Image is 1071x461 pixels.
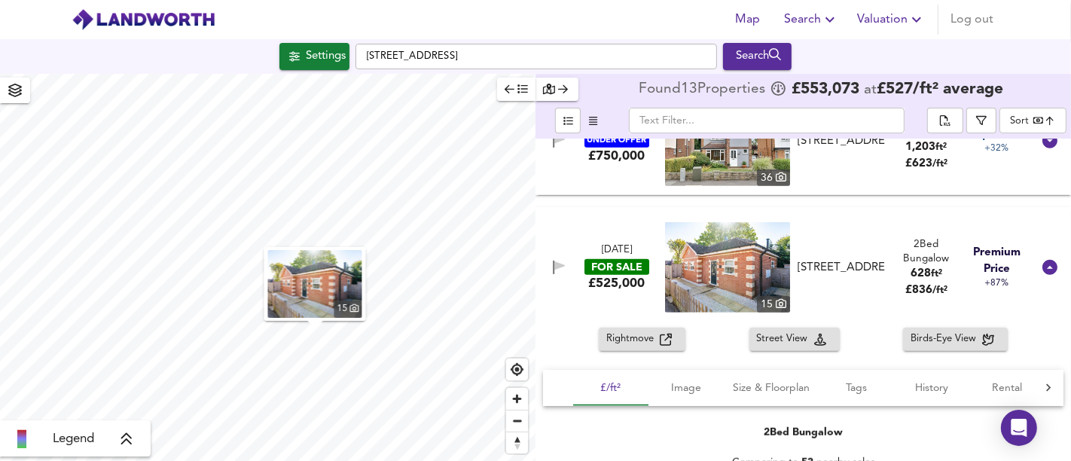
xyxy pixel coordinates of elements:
img: property thumbnail [268,250,362,318]
span: Legend [53,430,94,448]
span: History [903,379,960,398]
button: Search [778,5,845,35]
button: Birds-Eye View [903,328,1008,351]
div: [STREET_ADDRESS] [798,133,885,149]
span: Valuation [857,9,926,30]
input: Enter a location... [355,44,717,69]
div: Click to configure Search Settings [279,43,349,70]
button: Zoom out [506,410,528,432]
button: Search [723,43,792,70]
button: property thumbnail 15 [264,247,366,321]
span: £ 527 / ft² average [877,81,1003,97]
div: Sort [1010,114,1029,128]
span: Rightmove [606,331,660,348]
div: Settings [306,47,346,66]
div: 15 [334,301,362,318]
button: Reset bearing to north [506,432,528,453]
button: Street View [749,328,840,351]
span: Log out [950,9,993,30]
span: Search [784,9,839,30]
span: +32% [984,142,1008,155]
span: +87% [984,277,1008,290]
a: property thumbnail 36 [665,96,790,186]
div: Run Your Search [723,43,792,70]
span: Birds-Eye View [911,331,982,348]
span: Zoom out [506,411,528,432]
span: 628 [911,268,931,279]
span: at [864,83,877,97]
div: [DATE]FOR SALE£525,000 property thumbnail 15 [STREET_ADDRESS]2Bed Bungalow628ft²£836/ft² Premium ... [535,207,1071,328]
button: Log out [944,5,999,35]
span: 1,203 [905,142,935,153]
a: property thumbnail 15 [665,222,790,313]
span: ft² [935,142,947,152]
a: property thumbnail 15 [268,250,362,318]
button: Rightmove [599,328,685,351]
span: ft² [931,269,942,279]
div: UNDER OFFER [584,133,649,148]
div: FOR SALE [584,259,649,275]
button: Map [724,5,772,35]
div: Open Intercom Messenger [1001,410,1037,446]
svg: Show Details [1041,258,1059,276]
button: Settings [279,43,349,70]
svg: Show Details [1041,132,1059,150]
div: split button [927,108,963,133]
img: property thumbnail [665,96,790,186]
span: Map [730,9,766,30]
div: 36 [757,169,790,186]
span: Premium Price [961,245,1032,277]
span: Image [658,379,715,398]
div: [DATE] [602,243,632,258]
span: £ 553,073 [792,82,859,97]
span: £ 623 [905,158,947,169]
span: Street View [757,331,814,348]
div: Found 13 Propert ies [639,82,769,97]
div: UNDER OFFER£750,000 property thumbnail 36 [STREET_ADDRESS]1,203ft²£623/ft² Expensive+32% [535,87,1071,195]
span: Rental [978,379,1036,398]
div: Search [727,47,788,66]
div: Sort [999,108,1066,133]
input: Text Filter... [629,108,905,133]
div: [STREET_ADDRESS] [798,260,885,276]
span: £/ft² [582,379,639,398]
img: logo [72,8,215,31]
button: Zoom in [506,388,528,410]
div: £750,000 [588,148,645,164]
img: property thumbnail [665,222,790,313]
div: £525,000 [588,275,645,292]
button: Valuation [851,5,932,35]
button: Find my location [506,359,528,380]
span: / ft² [932,285,947,295]
div: 2 Bed Bungalow [891,237,962,267]
span: / ft² [932,159,947,169]
span: Size & Floorplan [733,379,810,398]
span: £ 836 [905,285,947,296]
span: Tags [828,379,885,398]
div: 15 [757,296,790,313]
div: 2 Bed Bungalow [764,425,843,440]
